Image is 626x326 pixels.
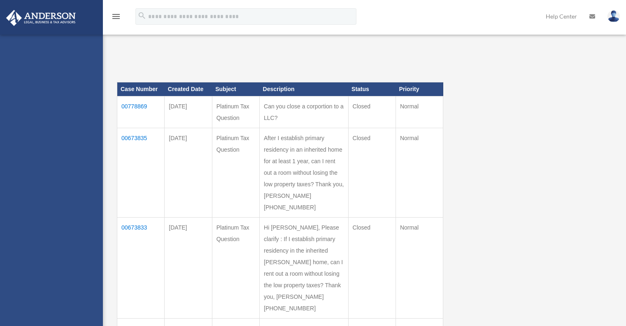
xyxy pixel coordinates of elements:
[212,96,259,128] td: Platinum Tax Question
[165,96,212,128] td: [DATE]
[117,96,165,128] td: 00778869
[348,128,396,218] td: Closed
[4,10,78,26] img: Anderson Advisors Platinum Portal
[260,128,349,218] td: After I establish primary residency in an inherited home for at least 1 year, can I rent out a ro...
[396,128,443,218] td: Normal
[348,82,396,96] th: Status
[260,96,349,128] td: Can you close a corportion to a LLC?
[111,12,121,21] i: menu
[212,128,259,218] td: Platinum Tax Question
[117,82,165,96] th: Case Number
[212,218,259,319] td: Platinum Tax Question
[396,218,443,319] td: Normal
[348,96,396,128] td: Closed
[396,82,443,96] th: Priority
[260,82,349,96] th: Description
[165,128,212,218] td: [DATE]
[165,82,212,96] th: Created Date
[260,218,349,319] td: Hi [PERSON_NAME], Please clarify : If I establish primary residency in the inherited [PERSON_NAME...
[117,218,165,319] td: 00673833
[137,11,147,20] i: search
[111,14,121,21] a: menu
[212,82,259,96] th: Subject
[348,218,396,319] td: Closed
[117,128,165,218] td: 00673835
[396,96,443,128] td: Normal
[165,218,212,319] td: [DATE]
[607,10,620,22] img: User Pic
